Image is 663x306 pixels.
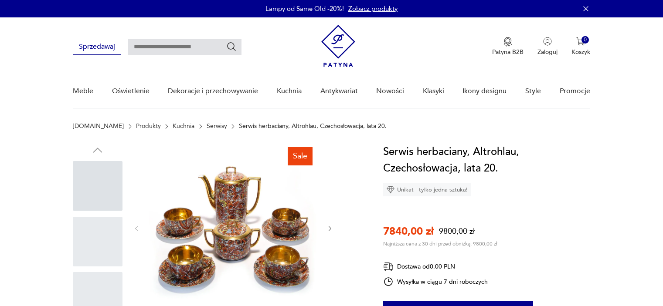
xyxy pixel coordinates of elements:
img: Ikonka użytkownika [543,37,552,46]
a: Kuchnia [173,123,194,130]
div: 0 [581,36,589,44]
h1: Serwis herbaciany, Altrohlau, Czechosłowacja, lata 20. [383,144,590,177]
img: Patyna - sklep z meblami i dekoracjami vintage [321,25,355,67]
div: Wysyłka w ciągu 7 dni roboczych [383,276,488,287]
img: Ikona medalu [503,37,512,47]
button: Szukaj [226,41,237,52]
p: Serwis herbaciany, Altrohlau, Czechosłowacja, lata 20. [239,123,387,130]
button: 0Koszyk [571,37,590,56]
a: Meble [73,74,93,108]
p: Najniższa cena z 30 dni przed obniżką: 9800,00 zł [383,240,497,247]
a: Zobacz produkty [348,4,398,13]
a: Sprzedawaj [73,44,121,50]
a: Oświetlenie [112,74,150,108]
p: Lampy od Same Old -20%! [265,4,344,13]
a: Promocje [560,74,590,108]
p: Koszyk [571,48,590,56]
a: Ikony designu [462,74,507,108]
p: Zaloguj [537,48,558,56]
a: Serwisy [207,123,227,130]
img: Ikona koszyka [576,37,585,46]
a: Style [525,74,541,108]
a: Antykwariat [320,74,358,108]
img: Ikona dostawy [383,261,394,272]
a: Produkty [136,123,161,130]
img: Ikona diamentu [387,186,394,194]
a: Ikona medaluPatyna B2B [492,37,524,56]
div: Unikat - tylko jedna sztuka! [383,183,471,196]
button: Zaloguj [537,37,558,56]
div: Sale [288,147,313,165]
p: 7840,00 zł [383,224,434,239]
div: Dostawa od 0,00 PLN [383,261,488,272]
p: Patyna B2B [492,48,524,56]
p: 9800,00 zł [439,226,475,237]
a: Nowości [376,74,404,108]
a: Kuchnia [277,74,302,108]
a: Klasyki [423,74,444,108]
button: Sprzedawaj [73,39,121,55]
a: [DOMAIN_NAME] [73,123,124,130]
button: Patyna B2B [492,37,524,56]
a: Dekoracje i przechowywanie [168,74,258,108]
